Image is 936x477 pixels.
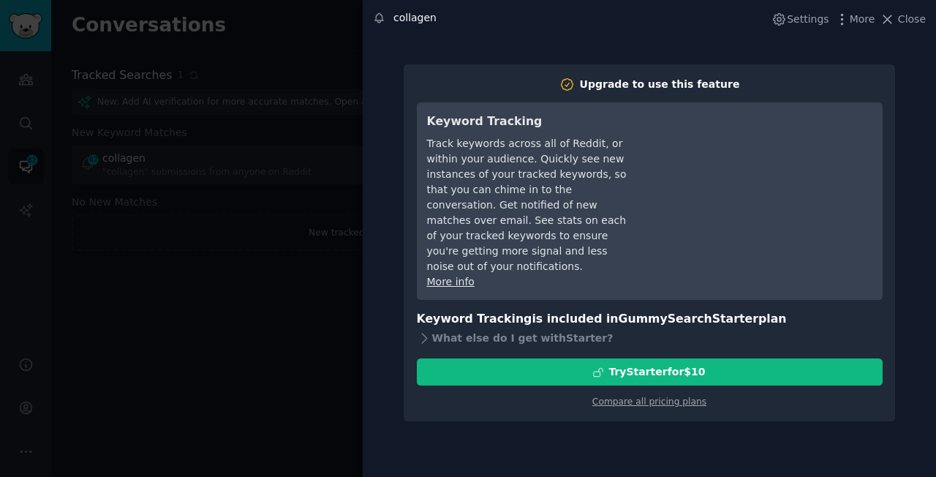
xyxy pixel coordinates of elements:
h3: Keyword Tracking is included in plan [417,310,883,328]
a: More info [427,276,475,288]
div: Try Starter for $10 [608,364,705,380]
div: Track keywords across all of Reddit, or within your audience. Quickly see new instances of your t... [427,136,633,274]
span: Close [898,12,926,27]
button: More [834,12,875,27]
span: Settings [787,12,829,27]
span: More [850,12,875,27]
button: Close [880,12,926,27]
div: What else do I get with Starter ? [417,328,883,348]
span: GummySearch Starter [619,312,758,326]
a: Compare all pricing plans [592,397,706,407]
button: TryStarterfor$10 [417,358,883,386]
h3: Keyword Tracking [427,113,633,131]
div: collagen [393,10,437,26]
iframe: YouTube video player [653,113,872,222]
div: Upgrade to use this feature [580,77,740,92]
button: Settings [771,12,829,27]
